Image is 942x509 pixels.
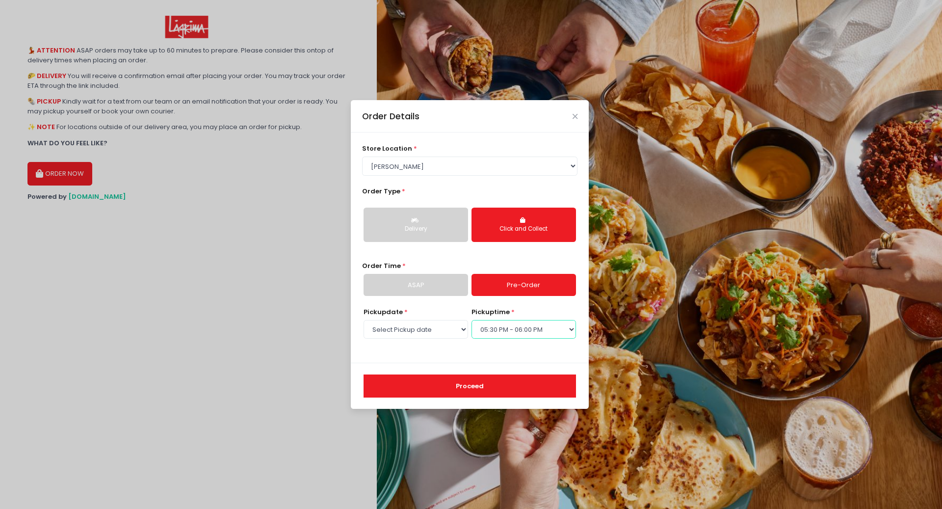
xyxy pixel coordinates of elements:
button: Close [573,114,577,119]
a: Pre-Order [471,274,576,296]
span: Pickup date [364,307,403,317]
div: Delivery [370,225,461,234]
span: Order Time [362,261,401,270]
button: Click and Collect [471,208,576,242]
span: pickup time [471,307,510,317]
div: Click and Collect [478,225,569,234]
div: Order Details [362,110,419,123]
span: Order Type [362,187,400,196]
span: store location [362,144,412,153]
button: Proceed [364,375,576,398]
a: ASAP [364,274,468,296]
button: Delivery [364,208,468,242]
